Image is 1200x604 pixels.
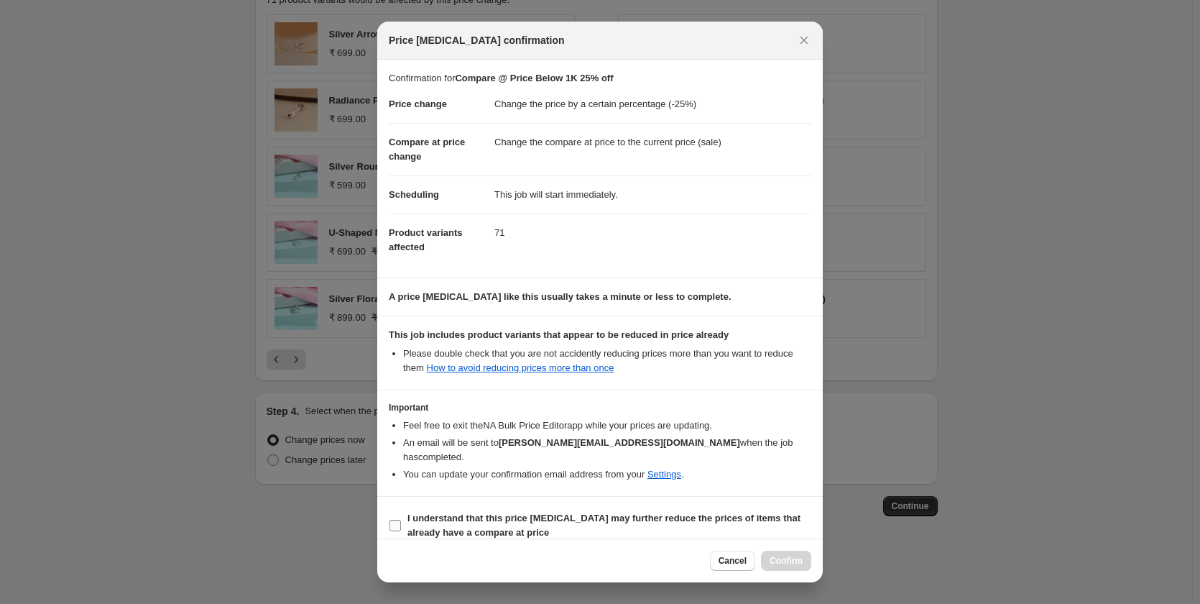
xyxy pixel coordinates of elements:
[389,291,731,302] b: A price [MEDICAL_DATA] like this usually takes a minute or less to complete.
[719,555,747,567] span: Cancel
[389,329,729,340] b: This job includes product variants that appear to be reduced in price already
[494,123,811,161] dd: Change the compare at price to the current price (sale)
[389,71,811,86] p: Confirmation for
[389,33,565,47] span: Price [MEDICAL_DATA] confirmation
[403,467,811,482] li: You can update your confirmation email address from your .
[407,513,800,538] b: I understand that this price [MEDICAL_DATA] may further reduce the prices of items that already h...
[427,362,614,373] a: How to avoid reducing prices more than once
[403,418,811,433] li: Feel free to exit the NA Bulk Price Editor app while your prices are updating.
[494,214,811,252] dd: 71
[647,469,681,480] a: Settings
[403,436,811,465] li: An email will be sent to when the job has completed .
[499,437,740,448] b: [PERSON_NAME][EMAIL_ADDRESS][DOMAIN_NAME]
[494,86,811,123] dd: Change the price by a certain percentage (-25%)
[710,551,755,571] button: Cancel
[389,189,439,200] span: Scheduling
[455,73,613,83] b: Compare @ Price Below 1K 25% off
[403,347,811,375] li: Please double check that you are not accidently reducing prices more than you want to reduce them
[389,99,447,109] span: Price change
[389,137,465,162] span: Compare at price change
[494,175,811,214] dd: This job will start immediately.
[389,402,811,413] h3: Important
[794,30,814,50] button: Close
[389,227,463,252] span: Product variants affected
